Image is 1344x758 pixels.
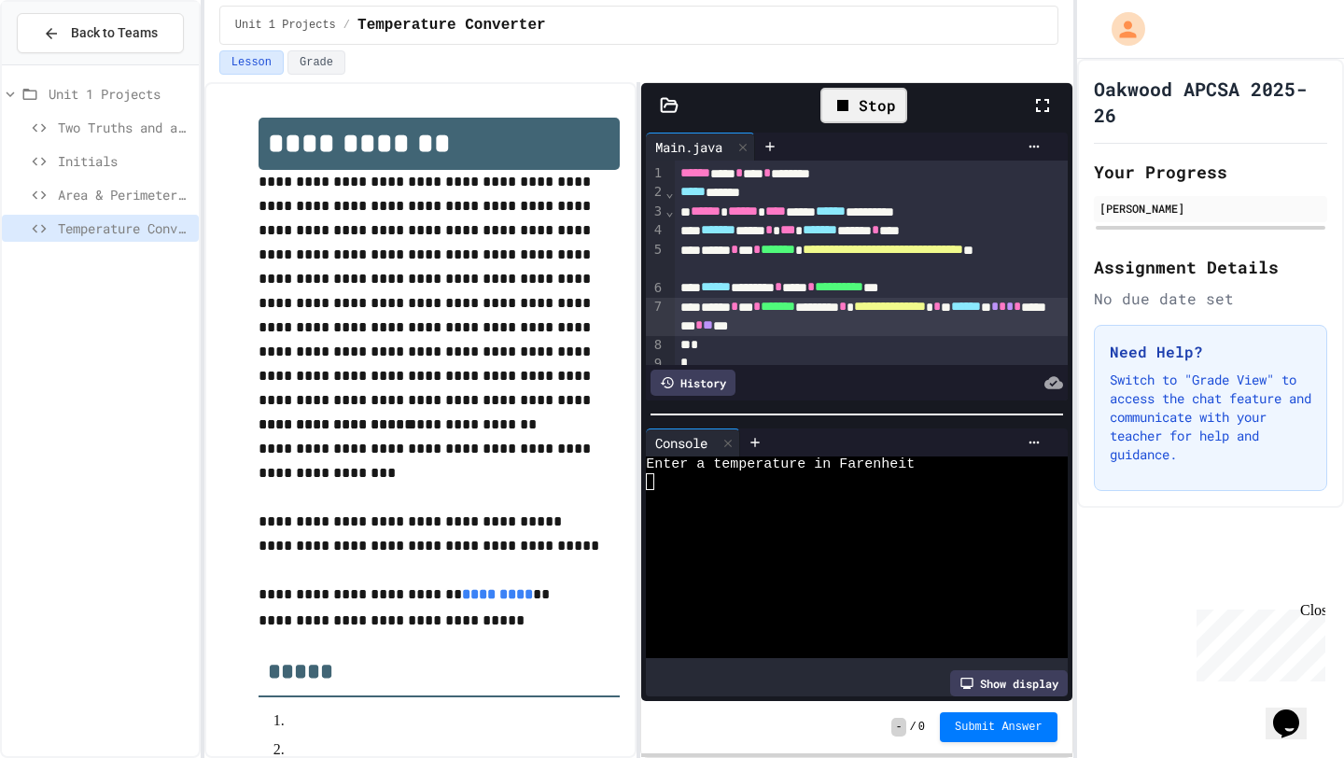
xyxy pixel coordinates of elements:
span: Unit 1 Projects [49,84,191,104]
h2: Assignment Details [1094,254,1327,280]
div: 7 [646,298,665,336]
h3: Need Help? [1110,341,1311,363]
p: Switch to "Grade View" to access the chat feature and communicate with your teacher for help and ... [1110,371,1311,464]
span: Temperature Converter [357,14,546,36]
div: Console [646,433,717,453]
div: Chat with us now!Close [7,7,129,119]
span: Back to Teams [71,23,158,43]
iframe: chat widget [1266,683,1325,739]
div: 4 [646,221,665,240]
span: 0 [918,720,925,735]
div: [PERSON_NAME] [1099,200,1322,217]
div: Main.java [646,137,732,157]
span: Area & Perimeter of Square [58,185,191,204]
span: Temperature Converter [58,218,191,238]
div: My Account [1092,7,1150,50]
div: Show display [950,670,1068,696]
div: 5 [646,241,665,279]
span: / [910,720,917,735]
span: Submit Answer [955,720,1043,735]
button: Grade [287,50,345,75]
button: Lesson [219,50,284,75]
span: Initials [58,151,191,171]
div: 6 [646,279,665,298]
h2: Your Progress [1094,159,1327,185]
div: 1 [646,164,665,183]
div: Stop [820,88,907,123]
div: Main.java [646,133,755,161]
span: Two Truths and a Lie [58,118,191,137]
span: Fold line [665,185,674,200]
div: No due date set [1094,288,1327,310]
div: 8 [646,336,665,355]
div: 2 [646,183,665,202]
div: History [651,370,735,396]
div: 3 [646,203,665,221]
span: Unit 1 Projects [235,18,336,33]
span: / [343,18,350,33]
h1: Oakwood APCSA 2025-26 [1094,76,1327,128]
button: Submit Answer [940,712,1057,742]
div: 9 [646,355,665,373]
span: Fold line [665,204,674,218]
button: Back to Teams [17,13,184,53]
span: - [891,718,905,737]
div: Console [646,428,740,456]
span: Enter a temperature in Farenheit [646,456,915,473]
iframe: chat widget [1189,602,1325,681]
